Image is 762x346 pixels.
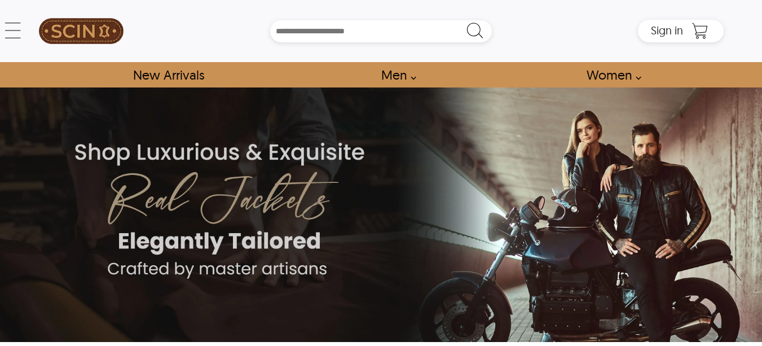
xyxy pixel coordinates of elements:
span: Sign in [651,23,683,37]
a: Sign in [651,27,683,36]
a: Shop New Arrivals [120,62,217,87]
a: Shop Women Leather Jackets [574,62,648,87]
a: shop men's leather jackets [368,62,422,87]
a: SCIN [38,6,124,56]
img: SCIN [39,6,124,56]
a: Shopping Cart [689,23,711,40]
